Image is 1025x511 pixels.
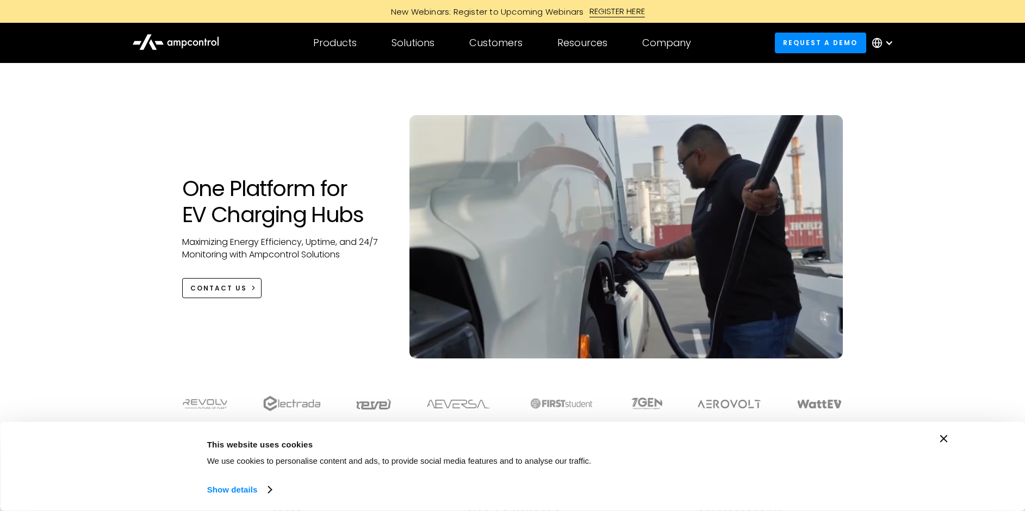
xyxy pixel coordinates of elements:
button: Close banner [940,435,948,443]
div: Customers [469,37,523,49]
button: Okay [765,435,920,466]
div: New Webinars: Register to Upcoming Webinars [380,6,589,17]
div: Solutions [392,37,434,49]
p: Maximizing Energy Efficiency, Uptime, and 24/7 Monitoring with Ampcontrol Solutions [182,236,388,261]
div: REGISTER HERE [589,5,645,17]
div: Resources [557,37,607,49]
div: Products [313,37,357,49]
img: electrada logo [263,396,320,411]
h1: One Platform for EV Charging Hubs [182,175,388,228]
span: We use cookies to personalise content and ads, to provide social media features and to analyse ou... [207,456,592,465]
img: Aerovolt Logo [697,400,762,408]
div: This website uses cookies [207,438,740,451]
div: Company [642,37,691,49]
a: Show details [207,482,271,498]
img: WattEV logo [797,400,842,408]
a: Request a demo [775,33,866,53]
div: CONTACT US [190,283,247,293]
a: CONTACT US [182,278,262,298]
a: New Webinars: Register to Upcoming WebinarsREGISTER HERE [268,5,757,17]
